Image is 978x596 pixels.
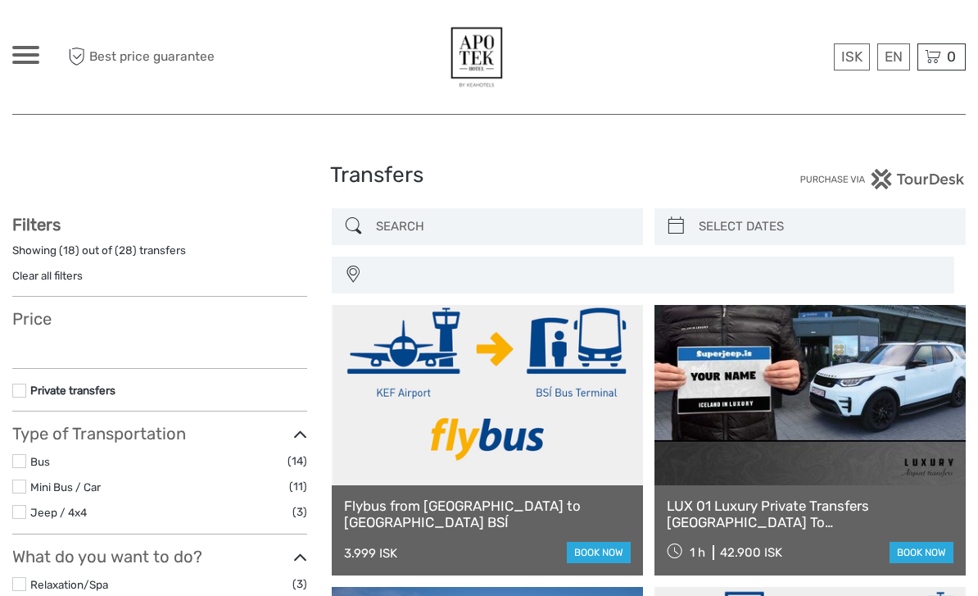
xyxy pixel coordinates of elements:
label: 18 [63,243,75,258]
img: 77-9d1c84b2-efce-47e2-937f-6c1b6e9e5575_logo_big.jpg [437,16,517,98]
span: 0 [944,48,958,65]
a: Flybus from [GEOGRAPHIC_DATA] to [GEOGRAPHIC_DATA] BSÍ [344,498,631,531]
h3: What do you want to do? [12,547,307,566]
div: 3.999 ISK [344,546,397,561]
a: Relaxation/Spa [30,578,108,591]
span: (14) [288,452,307,471]
div: 42.900 ISK [720,545,782,560]
span: (3) [292,503,307,521]
h1: Transfers [330,162,648,189]
span: (11) [289,477,307,496]
span: (3) [292,575,307,594]
h3: Type of Transportation [12,424,307,444]
input: SEARCH [369,212,635,241]
a: Private transfers [30,384,115,397]
a: Bus [30,455,50,468]
span: ISK [841,48,863,65]
a: LUX 01 Luxury Private Transfers [GEOGRAPHIC_DATA] To [GEOGRAPHIC_DATA] [667,498,953,531]
div: Showing ( ) out of ( ) transfers [12,243,307,268]
strong: Filters [12,215,61,234]
a: book now [890,542,953,563]
div: EN [877,43,910,71]
a: Clear all filters [12,269,83,282]
span: 1 h [690,545,705,560]
input: SELECT DATES [692,212,958,241]
h3: Price [12,309,307,329]
span: Best price guarantee [64,43,251,71]
a: book now [567,542,631,563]
label: 28 [119,243,133,258]
a: Mini Bus / Car [30,480,101,494]
a: Jeep / 4x4 [30,506,87,519]
img: PurchaseViaTourDesk.png [799,169,966,189]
